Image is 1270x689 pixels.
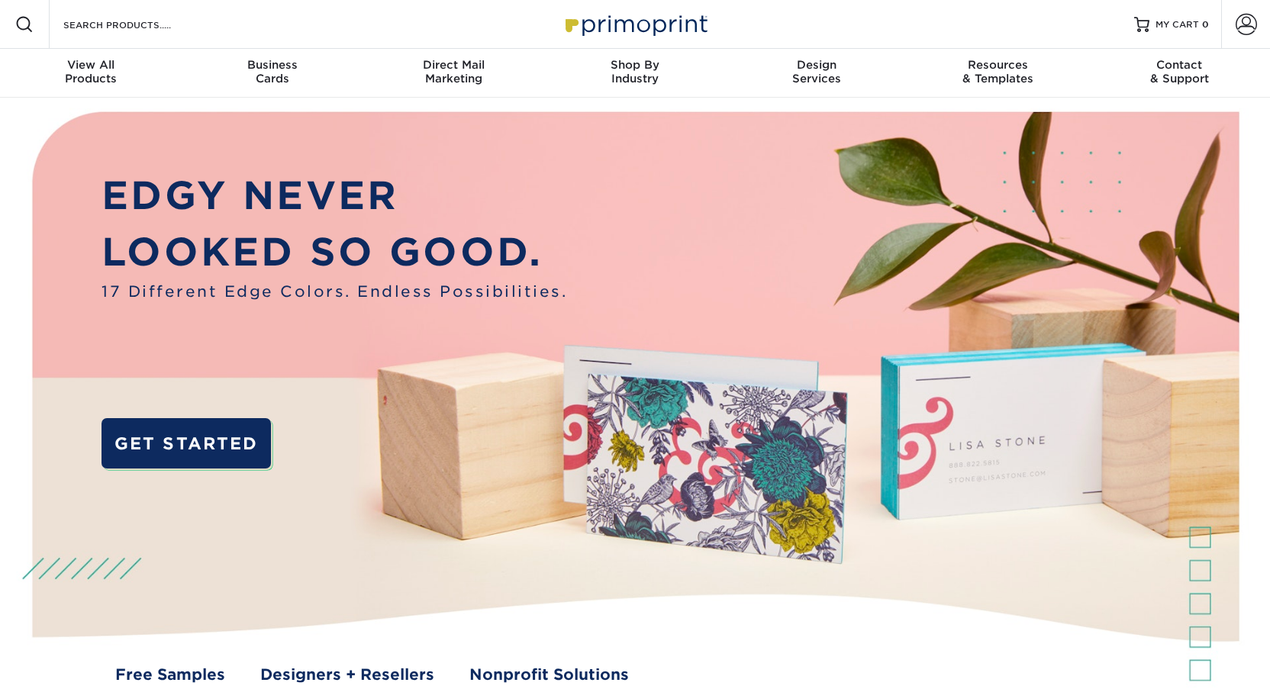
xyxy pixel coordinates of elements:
a: Free Samples [115,664,225,687]
a: BusinessCards [182,49,363,98]
div: Marketing [363,58,544,85]
a: Resources& Templates [907,49,1089,98]
span: Contact [1088,58,1270,72]
a: Direct MailMarketing [363,49,544,98]
span: 0 [1202,19,1209,30]
span: Business [182,58,363,72]
a: Shop ByIndustry [544,49,726,98]
div: Industry [544,58,726,85]
span: Resources [907,58,1089,72]
span: 17 Different Edge Colors. Endless Possibilities. [102,281,567,304]
a: Contact& Support [1088,49,1270,98]
a: GET STARTED [102,418,271,468]
a: Designers + Resellers [260,664,434,687]
span: Direct Mail [363,58,544,72]
div: & Templates [907,58,1089,85]
img: Primoprint [559,8,711,40]
input: SEARCH PRODUCTS..... [62,15,211,34]
a: DesignServices [726,49,907,98]
div: & Support [1088,58,1270,85]
div: Services [726,58,907,85]
p: LOOKED SO GOOD. [102,224,567,281]
a: Nonprofit Solutions [469,664,629,687]
p: EDGY NEVER [102,167,567,224]
span: Design [726,58,907,72]
div: Cards [182,58,363,85]
span: Shop By [544,58,726,72]
span: MY CART [1156,18,1199,31]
